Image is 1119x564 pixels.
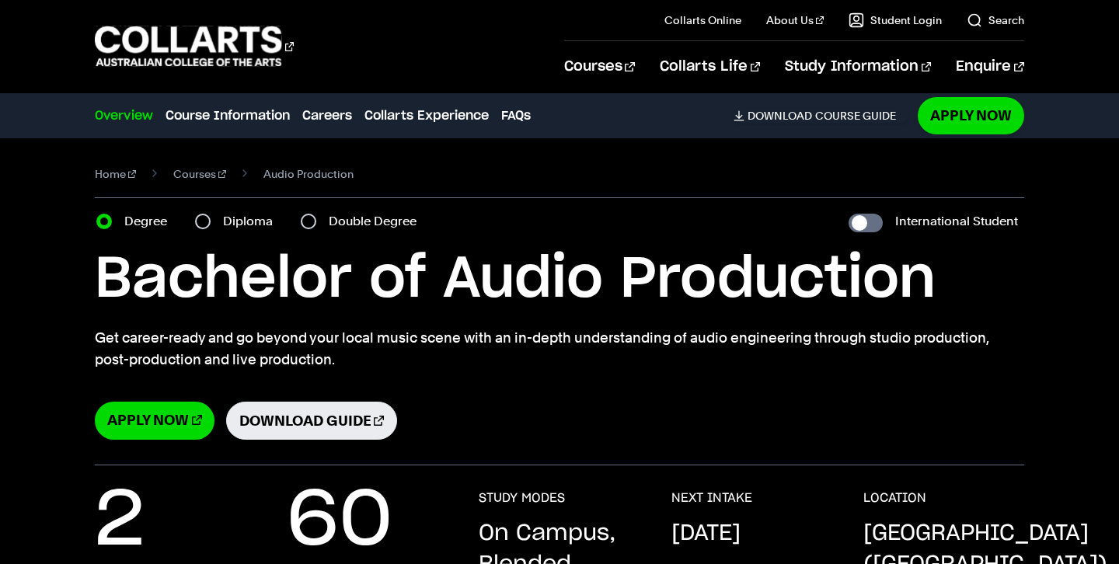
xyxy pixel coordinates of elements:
h3: LOCATION [863,490,926,506]
a: Course Information [166,106,290,125]
a: Collarts Online [664,12,741,28]
a: Careers [302,106,352,125]
span: Audio Production [263,163,354,185]
a: Overview [95,106,153,125]
label: Degree [124,211,176,232]
a: DownloadCourse Guide [734,109,908,123]
label: International Student [895,211,1018,232]
a: FAQs [501,106,531,125]
a: Study Information [785,41,931,92]
a: Download Guide [226,402,397,440]
h1: Bachelor of Audio Production [95,245,1023,315]
h3: NEXT INTAKE [671,490,752,506]
h3: STUDY MODES [479,490,565,506]
a: About Us [766,12,824,28]
p: Get career-ready and go beyond your local music scene with an in-depth understanding of audio eng... [95,327,1023,371]
a: Collarts Experience [364,106,489,125]
a: Student Login [849,12,942,28]
a: Courses [173,163,226,185]
a: Enquire [956,41,1023,92]
a: Apply Now [918,97,1024,134]
a: Search [967,12,1024,28]
span: Download [748,109,812,123]
label: Double Degree [329,211,426,232]
p: [DATE] [671,518,741,549]
a: Collarts Life [660,41,760,92]
a: Apply Now [95,402,214,440]
label: Diploma [223,211,282,232]
p: 60 [287,490,392,552]
a: Home [95,163,136,185]
p: 2 [95,490,145,552]
div: Go to homepage [95,24,294,68]
a: Courses [564,41,635,92]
